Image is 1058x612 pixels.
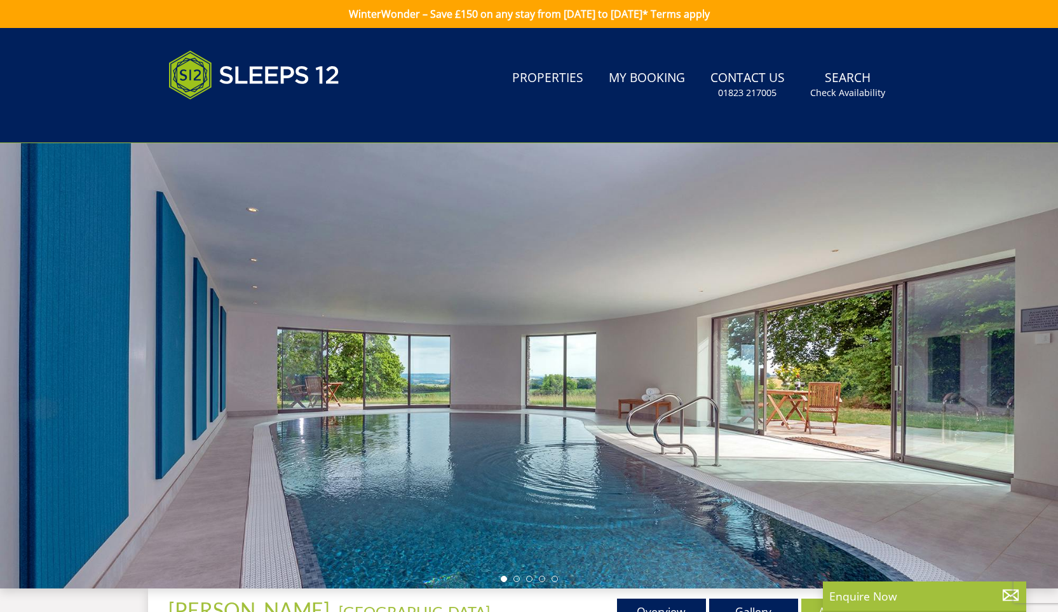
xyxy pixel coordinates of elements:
[805,64,890,106] a: SearchCheck Availability
[705,64,790,106] a: Contact Us01823 217005
[168,43,340,107] img: Sleeps 12
[507,64,588,93] a: Properties
[810,87,885,99] small: Check Availability
[829,588,1020,604] p: Enquire Now
[162,115,295,125] iframe: Customer reviews powered by Trustpilot
[604,64,690,93] a: My Booking
[718,87,777,99] small: 01823 217005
